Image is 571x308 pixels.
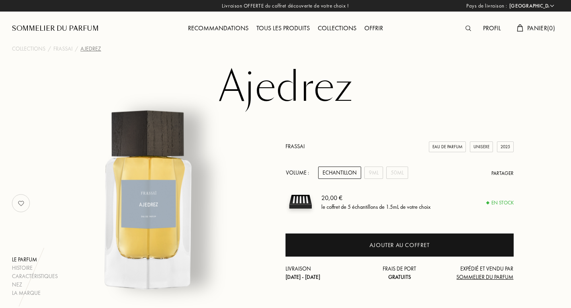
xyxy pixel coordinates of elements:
[386,167,408,179] div: 50mL
[314,24,360,34] div: Collections
[86,65,485,109] h1: Ajedrez
[362,265,438,281] div: Frais de port
[527,24,555,32] span: Panier ( 0 )
[429,141,466,152] div: Eau de Parfum
[75,45,78,53] div: /
[466,2,507,10] span: Pays de livraison :
[48,45,51,53] div: /
[360,24,387,34] div: Offrir
[360,24,387,32] a: Offrir
[12,281,58,289] div: Nez
[479,24,505,32] a: Profil
[80,45,101,53] div: Ajedrez
[285,167,313,179] div: Volume :
[184,24,252,34] div: Recommandations
[13,195,29,211] img: no_like_p.png
[12,255,58,264] div: Le parfum
[364,167,383,179] div: 9mL
[465,26,471,31] img: search_icn.svg
[388,273,411,281] span: Gratuits
[285,143,305,150] a: Frassai
[184,24,252,32] a: Recommandations
[285,273,320,281] span: [DATE] - [DATE]
[314,24,360,32] a: Collections
[318,167,361,179] div: Echantillon
[491,169,514,177] div: Partager
[487,199,514,207] div: En stock
[12,45,45,53] a: Collections
[517,24,523,31] img: cart.svg
[252,24,314,34] div: Tous les produits
[12,24,99,33] a: Sommelier du Parfum
[252,24,314,32] a: Tous les produits
[53,45,72,53] a: Frassai
[12,272,58,281] div: Caractéristiques
[285,187,315,217] img: sample box
[51,101,246,297] img: Ajedrez Frassai
[12,264,58,272] div: Histoire
[438,265,514,281] div: Expédié et vendu par
[370,241,430,250] div: Ajouter au coffret
[470,141,493,152] div: Unisexe
[321,193,430,202] div: 20,00 €
[479,24,505,34] div: Profil
[456,273,513,281] span: Sommelier du Parfum
[285,265,362,281] div: Livraison
[12,289,58,297] div: La marque
[497,141,514,152] div: 2025
[321,202,430,211] div: le coffret de 5 échantillons de 1.5mL de votre choix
